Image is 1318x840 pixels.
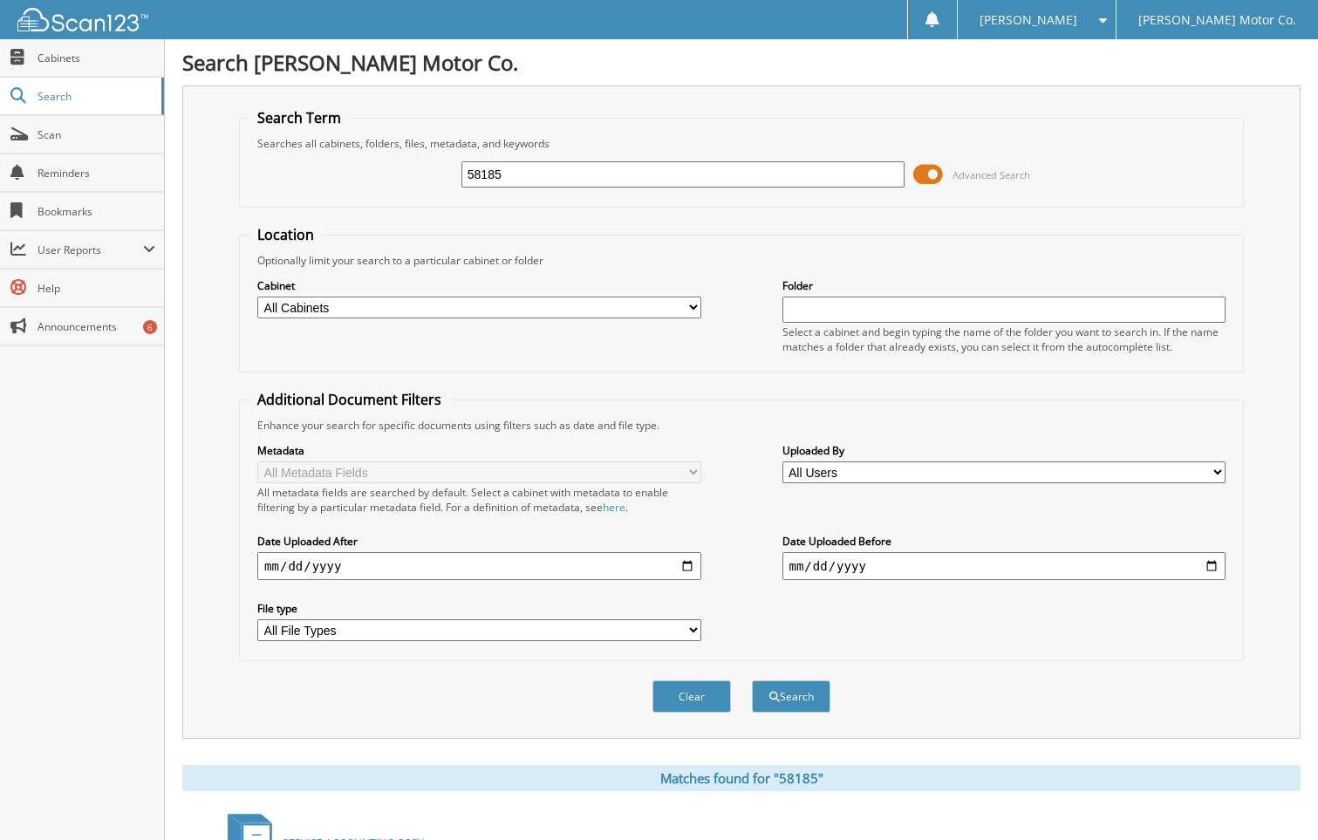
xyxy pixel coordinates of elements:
[257,552,700,580] input: start
[603,500,625,515] a: here
[652,680,731,713] button: Clear
[953,168,1030,181] span: Advanced Search
[257,278,700,293] label: Cabinet
[257,443,700,458] label: Metadata
[38,319,155,334] span: Announcements
[249,253,1234,268] div: Optionally limit your search to a particular cabinet or folder
[38,127,155,142] span: Scan
[782,278,1226,293] label: Folder
[980,15,1077,25] span: [PERSON_NAME]
[782,552,1226,580] input: end
[257,534,700,549] label: Date Uploaded After
[257,485,700,515] div: All metadata fields are searched by default. Select a cabinet with metadata to enable filtering b...
[38,166,155,181] span: Reminders
[182,765,1301,791] div: Matches found for "58185"
[38,51,155,65] span: Cabinets
[38,204,155,219] span: Bookmarks
[249,225,323,244] legend: Location
[249,390,450,409] legend: Additional Document Filters
[249,108,350,127] legend: Search Term
[257,601,700,616] label: File type
[17,8,148,31] img: scan123-logo-white.svg
[752,680,830,713] button: Search
[38,89,153,104] span: Search
[38,242,143,257] span: User Reports
[143,320,157,334] div: 6
[782,324,1226,354] div: Select a cabinet and begin typing the name of the folder you want to search in. If the name match...
[249,418,1234,433] div: Enhance your search for specific documents using filters such as date and file type.
[782,534,1226,549] label: Date Uploaded Before
[182,48,1301,77] h1: Search [PERSON_NAME] Motor Co.
[249,136,1234,151] div: Searches all cabinets, folders, files, metadata, and keywords
[782,443,1226,458] label: Uploaded By
[1138,15,1296,25] span: [PERSON_NAME] Motor Co.
[38,281,155,296] span: Help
